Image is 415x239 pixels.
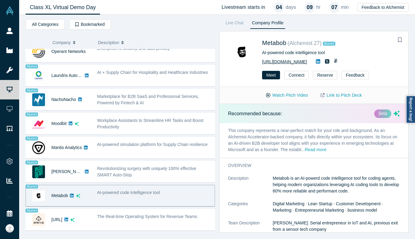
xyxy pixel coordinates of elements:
span: Marketplace for B2B SaaS and Professional Services, Powered by Fintech & AI [97,94,199,105]
span: Alumni [26,137,38,140]
img: Spiky.ai's Logo [32,213,45,226]
img: Metabob's Logo [32,189,45,202]
img: Operant Networks's Logo [32,45,45,58]
img: Hubly Surgical's Logo [32,165,45,178]
button: Read more [305,147,327,154]
span: The Real-time Operating System for Revenue Teams [97,214,197,219]
div: 09 [304,2,315,13]
h3: overview [228,162,391,169]
p: Recommended because: [228,110,282,117]
span: Description [98,36,119,49]
button: Connect [284,71,309,79]
img: Metabob's Logo [228,38,256,66]
dt: Description [228,175,273,201]
a: Link to Pitch Deck [314,90,368,101]
span: Digital Marketing · Lean Startup · Customer Development · Marketing · Entrepreneurial Marketing ·... [273,201,383,213]
button: Company [53,36,92,49]
button: Description [98,36,211,49]
a: [URL] [51,217,62,222]
img: NachoNacho's Logo [32,93,45,106]
button: Bookmark [396,36,404,44]
span: Workplace Assistants to Streamline HR Tasks and Boost Productivity [97,118,204,129]
img: Moodbit's Logo [32,117,45,130]
a: Mantis Analytics [51,145,82,150]
span: Revolutionizing surgery with uniquely 100% effective SMART Auto-Stop. [97,166,196,177]
a: Live Chat [223,19,246,29]
img: Alchemist Vault Logo [5,6,14,15]
a: Metabob [262,40,286,46]
span: Enterprise AI security and data privacy [97,46,170,51]
p: min [341,4,349,11]
a: Moodbit [51,121,67,126]
h4: Livestream starts in [222,4,265,10]
img: Laundris Autonomous Inventory Management's Logo [32,69,45,82]
span: Alumni [26,185,38,189]
div: βeta [374,109,391,118]
span: Company [53,36,71,49]
button: Meet [262,71,280,79]
span: AI-powered simulation platform for Supply Chain resilience [97,142,208,147]
span: AI + Supply Chain for Hospitality and Healthcare Industries [97,70,208,75]
div: 07 [329,2,340,13]
img: Mantis Analytics's Logo [32,141,45,154]
a: Report a bug! [406,95,415,123]
svg: dsa ai sparkles [70,218,74,222]
div: 04 [274,2,284,13]
span: Alumni [26,64,38,68]
svg: dsa ai sparkles [76,194,80,198]
a: Operant Networks [51,49,86,54]
p: hr [316,4,320,11]
button: Reserve [313,71,337,79]
button: Feedback to Alchemist [357,3,409,12]
div: AI-powered code intelligence tool [262,50,400,56]
small: ( Alchemist 27 ) [288,40,322,46]
span: Alumni [26,113,38,116]
span: AI-powered code intelligence tool [97,190,160,195]
span: Alumni [26,161,38,165]
button: Bookmarked [69,19,111,30]
a: NachoNacho [51,97,76,102]
span: Alumni [26,209,38,213]
span: Alumni [26,88,38,92]
svg: dsa ai sparkles [74,122,79,126]
a: [URL][DOMAIN_NAME] [262,59,307,64]
a: Laundris Autonomous Inventory Management [51,73,137,78]
p: days [285,4,296,11]
span: Alumni [323,42,335,46]
p: Metabob is an AI-powerd code intelligence tool for coding agents, helping modern organizations le... [273,175,400,194]
a: Metabob [51,193,68,198]
button: Watch Pitch Video [260,90,314,101]
a: Company Profile [250,19,285,29]
a: [PERSON_NAME] Surgical [51,169,103,174]
img: Katinka Harsányi's Account [5,224,14,233]
dt: Categories [228,201,273,220]
button: All Categories [26,19,65,30]
button: Feedback [341,71,368,79]
svg: dsa ai sparkles [393,110,400,117]
p: This company represents a near-perfect match for your role and background. As an Alchemist Accele... [220,123,408,158]
a: Class XL Virtual Demo Day [26,0,100,15]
